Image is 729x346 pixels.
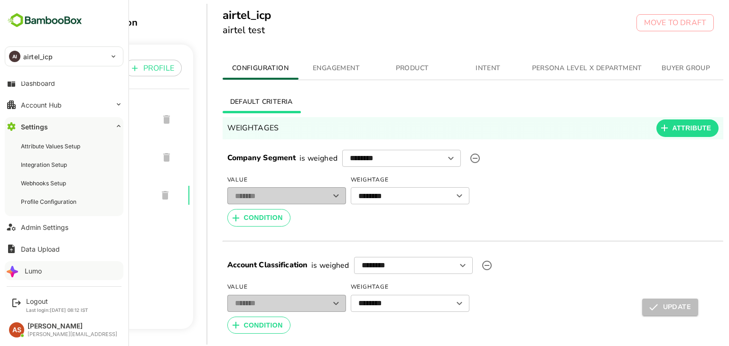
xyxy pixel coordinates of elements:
div: Integration Setup [21,161,69,169]
button: Settings [5,117,123,136]
span: INTENT [423,63,487,74]
button: Open [420,297,433,310]
button: CONDITION [194,209,257,227]
div: Webhooks Setup [21,179,68,187]
button: Lumo [5,261,123,280]
label: upload picture [444,256,463,275]
div: Dashboard [21,79,55,87]
span: ENGAGEMENT [271,63,336,74]
button: ATTRIBUTE [623,119,686,137]
div: Lumo [25,267,42,275]
div: airtel_icp [4,176,156,214]
span: Value [194,280,313,295]
span: Weightage [318,280,436,295]
h6: Company Segment [194,152,263,164]
p: Last login: [DATE] 08:12 IST [26,307,88,313]
span: Weightage [318,173,436,188]
button: Data Upload [5,239,123,258]
p: PROFILE [110,63,141,74]
p: MOVE TO DRAFT [611,17,673,28]
button: Open [420,189,433,202]
div: Data Upload [21,245,60,253]
div: AS [9,322,24,337]
button: Open [423,259,436,272]
span: joetest [11,152,118,163]
div: simple tabs [189,57,691,80]
span: airtel_icp [11,190,117,201]
div: Settings [21,123,48,131]
div: AI [9,51,20,62]
h6: WEIGHTAGES [194,121,246,135]
span: CONDITION [211,212,250,224]
h6: airtel test [189,23,238,38]
div: Attribute Values Setup [21,142,82,150]
span: airtel [11,114,118,125]
div: Admin Settings [21,223,68,231]
p: airtel_icp [23,52,53,62]
div: Profile Configuration [21,198,78,206]
h6: Account Classification [194,259,275,272]
div: [PERSON_NAME][EMAIL_ADDRESS] [28,331,117,337]
span: ATTRIBUTE [639,122,678,134]
div: [PERSON_NAME] [28,322,117,330]
button: CONDITION [194,317,257,334]
button: Open [411,152,424,165]
div: AIairtel_icp [5,47,123,66]
span: CONDITION [211,319,250,331]
button: Account Hub [5,95,123,114]
div: Account Hub [21,101,62,109]
button: MOVE TO DRAFT [603,14,681,31]
div: joetest [4,138,156,176]
span: PERSONA LEVEL X DEPARTMENT [499,63,609,74]
button: UPDATE [609,299,665,316]
button: PROFILE [91,60,149,76]
span: CONFIGURATION [195,63,260,74]
div: airtel [4,100,156,138]
button: Dashboard [5,73,123,92]
p: is weighed [278,260,316,271]
p: PROFILE [11,62,42,73]
span: Value [194,173,313,188]
img: BambooboxFullLogoMark.5f36c76dfaba33ec1ec1367b70bb1252.svg [5,11,85,29]
button: Admin Settings [5,218,123,237]
div: basic tabs example [189,91,691,113]
span: PRODUCT [347,63,411,74]
h5: airtel_icp [189,8,238,23]
label: upload picture [432,149,451,168]
span: BUYER GROUP [620,63,685,74]
p: is weighed [266,153,304,164]
div: Logout [26,297,88,305]
button: DEFAULT CRITERIA [189,91,267,113]
div: Profile Configuration [11,16,160,29]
